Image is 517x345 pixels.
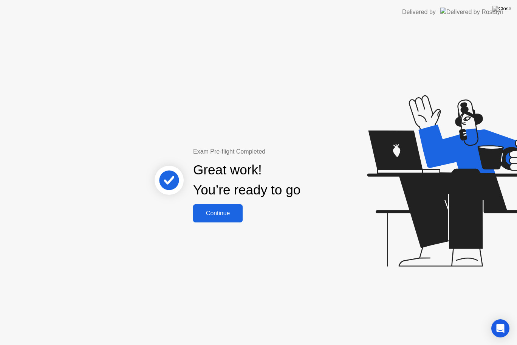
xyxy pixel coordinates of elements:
button: Continue [193,204,243,222]
img: Delivered by Rosalyn [440,8,503,16]
div: Continue [195,210,240,217]
div: Delivered by [402,8,436,17]
div: Great work! You’re ready to go [193,160,300,200]
img: Close [492,6,511,12]
div: Exam Pre-flight Completed [193,147,349,156]
div: Open Intercom Messenger [491,319,509,337]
